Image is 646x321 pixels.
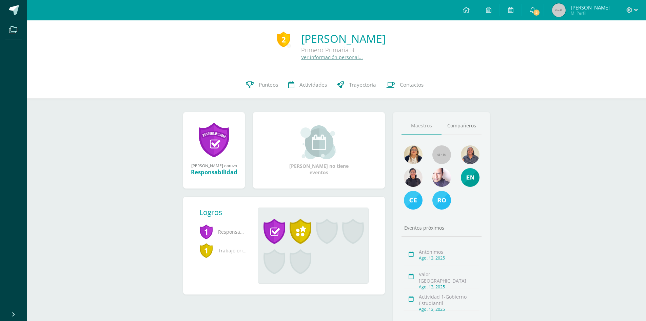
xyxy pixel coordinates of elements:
a: Compañeros [442,117,482,135]
span: Trayectoria [349,81,376,88]
span: 2 [533,9,540,16]
div: Primero Primaria B [301,46,386,54]
span: Mi Perfil [571,10,610,16]
img: a8e8556f48ef469a8de4653df9219ae6.png [432,168,451,187]
div: Antónimos [419,249,479,255]
img: event_small.png [300,125,337,159]
a: Contactos [381,71,429,99]
span: Trabajo original [199,241,247,260]
div: Actividad 1-Gobierno Estudiantil [419,293,479,306]
div: Ago. 13, 2025 [419,255,479,261]
a: [PERSON_NAME] [301,31,386,46]
div: Logros [199,208,252,217]
img: 041e67bb1815648f1c28e9f895bf2be1.png [404,168,423,187]
img: 61d89911289855dc714fd23e8d2d7f3a.png [404,191,423,210]
div: Eventos próximos [402,225,482,231]
span: Punteos [259,81,278,88]
span: Contactos [400,81,424,88]
a: Ver información personal... [301,54,363,60]
div: Valor - [GEOGRAPHIC_DATA] [419,271,479,284]
img: 45x45 [552,3,566,17]
a: Maestros [402,117,442,135]
span: Actividades [299,81,327,88]
img: e4e25d66bd50ed3745d37a230cf1e994.png [461,168,479,187]
span: 1 [199,243,213,258]
div: [PERSON_NAME] no tiene eventos [285,125,353,176]
a: Punteos [241,71,283,99]
div: Ago. 13, 2025 [419,306,479,312]
span: [PERSON_NAME] [571,4,610,11]
img: 8f3bf19539481b212b8ab3c0cdc72ac6.png [461,145,479,164]
div: 2 [277,32,290,47]
div: Responsabilidad [190,168,238,176]
img: 6ab926dde10f798541c88b61d3e3fad2.png [404,145,423,164]
img: 55x55 [432,145,451,164]
img: 8cfa0c6a09c844813bd91a2ddb555b8c.png [432,191,451,210]
div: [PERSON_NAME] obtuvo [190,163,238,168]
span: 1 [199,224,213,239]
div: Ago. 13, 2025 [419,284,479,290]
span: Responsabilidad [199,222,247,241]
a: Actividades [283,71,332,99]
a: Trayectoria [332,71,381,99]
